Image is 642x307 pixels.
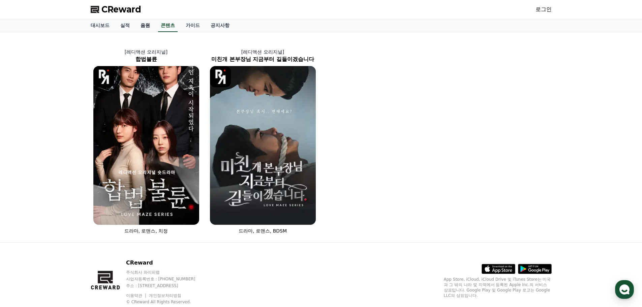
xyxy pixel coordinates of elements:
span: 드라마, 로맨스, 치정 [124,228,168,234]
a: [레디액션 오리지널] 합법불륜 합법불륜 [object Object] Logo 드라마, 로맨스, 치정 [88,43,205,240]
a: 홈 [2,214,44,231]
a: 설정 [87,214,129,231]
a: 콘텐츠 [158,19,178,32]
img: [object Object] Logo [93,66,115,87]
p: 사업자등록번호 : [PHONE_NUMBER] [126,276,208,282]
h2: 합법불륜 [88,55,205,63]
span: 대화 [62,224,70,229]
a: 가이드 [180,19,205,32]
a: 대시보드 [85,19,115,32]
a: 대화 [44,214,87,231]
p: © CReward All Rights Reserved. [126,299,208,305]
a: 로그인 [536,5,552,13]
a: 공지사항 [205,19,235,32]
p: 주소 : [STREET_ADDRESS] [126,283,208,288]
p: [레디액션 오리지널] [88,49,205,55]
a: [레디액션 오리지널] 미친개 본부장님 지금부터 길들이겠습니다 미친개 본부장님 지금부터 길들이겠습니다 [object Object] Logo 드라마, 로맨스, BDSM [205,43,321,240]
p: [레디액션 오리지널] [205,49,321,55]
span: CReward [101,4,141,15]
img: 합법불륜 [93,66,199,225]
span: 설정 [104,224,112,229]
span: 홈 [21,224,25,229]
a: CReward [91,4,141,15]
a: 음원 [135,19,155,32]
img: 미친개 본부장님 지금부터 길들이겠습니다 [210,66,316,225]
h2: 미친개 본부장님 지금부터 길들이겠습니다 [205,55,321,63]
a: 이용약관 [126,293,147,298]
span: 드라마, 로맨스, BDSM [239,228,287,234]
img: [object Object] Logo [210,66,231,87]
a: 실적 [115,19,135,32]
a: 개인정보처리방침 [149,293,181,298]
p: App Store, iCloud, iCloud Drive 및 iTunes Store는 미국과 그 밖의 나라 및 지역에서 등록된 Apple Inc.의 서비스 상표입니다. Goo... [444,277,552,298]
p: 주식회사 와이피랩 [126,270,208,275]
p: CReward [126,259,208,267]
